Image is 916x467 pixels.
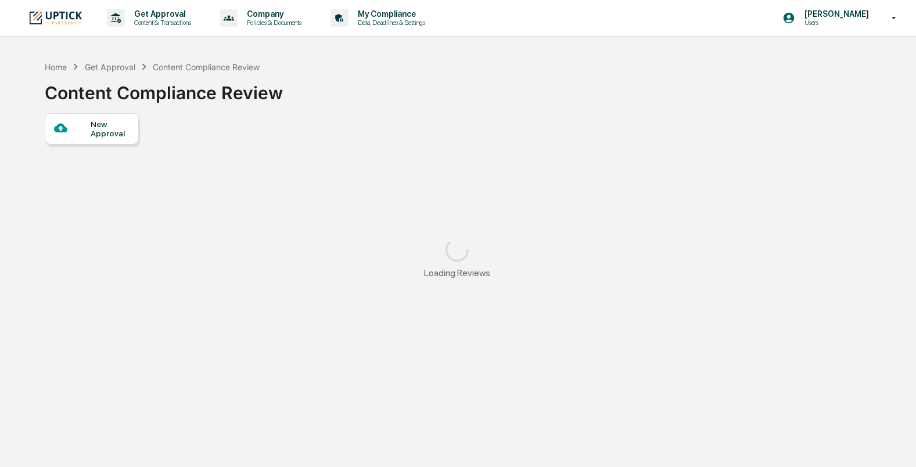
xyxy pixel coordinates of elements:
div: Home [45,62,67,72]
div: New Approval [91,120,130,138]
div: Loading Reviews [424,267,490,278]
p: Get Approval [125,9,197,19]
div: Content Compliance Review [45,73,283,103]
p: [PERSON_NAME] [795,9,875,19]
div: Content Compliance Review [153,62,260,72]
p: Company [238,9,307,19]
div: Get Approval [85,62,135,72]
p: Content & Transactions [125,19,197,27]
p: Users [795,19,875,27]
p: Data, Deadlines & Settings [349,19,431,27]
p: My Compliance [349,9,431,19]
p: Policies & Documents [238,19,307,27]
img: logo [28,10,84,26]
